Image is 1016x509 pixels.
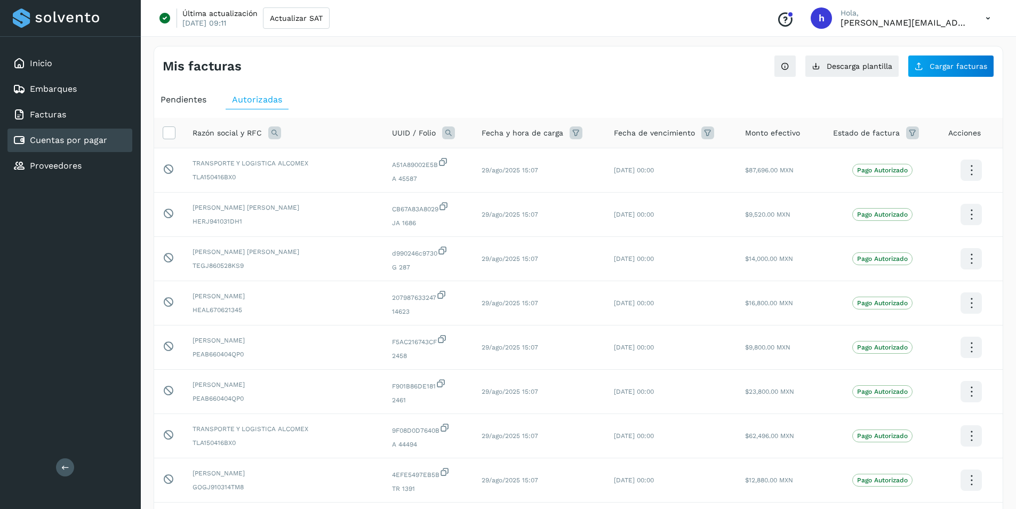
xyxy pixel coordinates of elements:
a: Embarques [30,84,77,94]
span: Pendientes [161,94,206,105]
span: TLA150416BX0 [193,172,375,182]
span: G 287 [392,263,465,272]
a: Proveedores [30,161,82,171]
div: Proveedores [7,154,132,178]
p: Hola, [841,9,969,18]
span: Estado de factura [833,128,900,139]
span: 9F08D0D7640B [392,423,465,435]
span: $12,880.00 MXN [745,476,793,484]
span: 29/ago/2025 15:07 [482,344,538,351]
span: CB67A83A8029 [392,201,465,214]
span: 14623 [392,307,465,316]
span: $9,800.00 MXN [745,344,790,351]
span: 29/ago/2025 15:07 [482,299,538,307]
span: F901B86DE181 [392,378,465,391]
span: JA 1686 [392,218,465,228]
span: TRANSPORTE Y LOGISTICA ALCOMEX [193,424,375,434]
span: 29/ago/2025 15:07 [482,166,538,174]
p: Última actualización [182,9,258,18]
span: [DATE] 00:00 [614,211,654,218]
span: [PERSON_NAME] [193,380,375,389]
span: Descarga plantilla [827,62,892,70]
span: 207987633247 [392,290,465,303]
span: F5AC216743CF [392,334,465,347]
span: 4EFE5497EB5B [392,467,465,480]
span: [DATE] 00:00 [614,344,654,351]
button: Descarga plantilla [805,55,899,77]
span: Fecha y hora de carga [482,128,563,139]
span: Autorizadas [232,94,282,105]
span: HERJ941031DH1 [193,217,375,226]
span: Cargar facturas [930,62,987,70]
span: Acciones [948,128,981,139]
p: Pago Autorizado [857,255,908,263]
span: [DATE] 00:00 [614,432,654,440]
div: Embarques [7,77,132,101]
span: TLA150416BX0 [193,438,375,448]
span: 29/ago/2025 15:07 [482,255,538,263]
span: $62,496.00 MXN [745,432,794,440]
p: Pago Autorizado [857,476,908,484]
span: 29/ago/2025 15:07 [482,211,538,218]
p: horacio@etv1.com.mx [841,18,969,28]
span: [DATE] 00:00 [614,476,654,484]
p: Pago Autorizado [857,166,908,174]
span: Monto efectivo [745,128,800,139]
span: Fecha de vencimiento [614,128,695,139]
span: [PERSON_NAME] [193,291,375,301]
span: Razón social y RFC [193,128,262,139]
div: Inicio [7,52,132,75]
span: Actualizar SAT [270,14,323,22]
span: GOGJ910314TM8 [193,482,375,492]
span: [DATE] 00:00 [614,299,654,307]
span: A 45587 [392,174,465,184]
span: d990246c9730 [392,245,465,258]
span: 29/ago/2025 15:07 [482,388,538,395]
span: TRANSPORTE Y LOGISTICA ALCOMEX [193,158,375,168]
span: [DATE] 00:00 [614,255,654,263]
span: $9,520.00 MXN [745,211,790,218]
button: Cargar facturas [908,55,994,77]
span: PEAB660404QP0 [193,394,375,403]
span: [PERSON_NAME] [193,336,375,345]
span: A 44494 [392,440,465,449]
span: PEAB660404QP0 [193,349,375,359]
span: 29/ago/2025 15:07 [482,476,538,484]
span: 2461 [392,395,465,405]
span: [PERSON_NAME] [PERSON_NAME] [193,247,375,257]
span: TEGJ860528KS9 [193,261,375,271]
span: $16,800.00 MXN [745,299,793,307]
div: Cuentas por pagar [7,129,132,152]
p: Pago Autorizado [857,388,908,395]
h4: Mis facturas [163,59,242,74]
span: $23,800.00 MXN [745,388,794,395]
span: $14,000.00 MXN [745,255,793,263]
a: Cuentas por pagar [30,135,107,145]
button: Actualizar SAT [263,7,330,29]
div: Facturas [7,103,132,126]
p: [DATE] 09:11 [182,18,226,28]
span: HEAL670621345 [193,305,375,315]
p: Pago Autorizado [857,344,908,351]
a: Inicio [30,58,52,68]
p: Pago Autorizado [857,299,908,307]
span: A51A89002E5B [392,157,465,170]
span: [PERSON_NAME] [PERSON_NAME] [193,203,375,212]
p: Pago Autorizado [857,432,908,440]
span: UUID / Folio [392,128,436,139]
span: 29/ago/2025 15:07 [482,432,538,440]
a: Facturas [30,109,66,120]
span: [DATE] 00:00 [614,388,654,395]
span: [PERSON_NAME] [193,468,375,478]
span: 2458 [392,351,465,361]
span: $87,696.00 MXN [745,166,794,174]
p: Pago Autorizado [857,211,908,218]
span: [DATE] 00:00 [614,166,654,174]
span: TR 1391 [392,484,465,494]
